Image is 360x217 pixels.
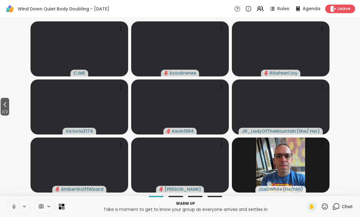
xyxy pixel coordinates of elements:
[1,108,9,116] span: 2 / 2
[264,71,268,75] span: audio-muted
[18,6,109,12] span: Wind Down Quiet Body Doubling - [DATE]
[242,128,296,134] span: Jill_LadyOfTheMountain
[283,186,303,192] span: ( He/him )
[170,70,196,76] span: kcookrenee
[5,4,15,14] img: ShareWell Logomark
[165,186,201,192] span: [PERSON_NAME]
[342,204,353,210] span: Chat
[258,186,282,192] span: JoeDWhite
[66,128,93,134] span: Victoria3174
[68,201,303,206] p: Warm up
[164,71,168,75] span: audio-muted
[56,187,60,191] span: audio-muted
[297,128,320,134] span: ( She/ Her )
[167,129,171,133] span: audio-muted
[337,6,350,12] span: Leave
[74,70,85,76] span: CJME
[1,98,9,116] button: 2/2
[270,70,297,76] span: RitaPearlJoy
[68,206,303,212] p: Take a moment to get to know your group as everyone arrives and settles in
[277,6,289,12] span: Rules
[303,6,320,12] span: Agenda
[256,138,305,193] img: JoeDWhite
[61,186,103,192] span: AmberWolffWizard
[159,187,164,191] span: audio-muted
[309,203,315,210] span: ✋
[172,128,194,134] span: Kevin1984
